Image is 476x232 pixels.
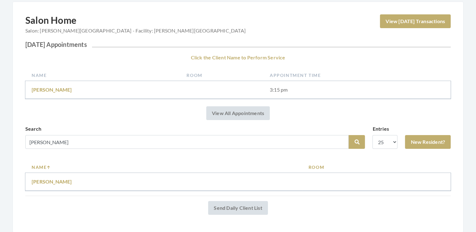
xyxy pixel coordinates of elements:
h2: [DATE] Appointments [25,41,451,48]
a: Name [32,164,296,170]
a: New Resident? [405,135,451,149]
input: Search by name or room number [25,135,349,149]
th: Appointment Time [264,69,451,81]
a: Room [309,164,444,170]
a: [PERSON_NAME] [32,179,72,184]
td: 3:15 pm [264,81,451,99]
a: Send Daily Client List [208,201,268,215]
th: Name [25,69,180,81]
p: Click the Client Name to Perform Service [25,53,451,62]
label: Entries [372,125,389,133]
label: Search [25,125,41,133]
a: [PERSON_NAME] [32,87,72,93]
span: Salon: [PERSON_NAME][GEOGRAPHIC_DATA] - Facility: [PERSON_NAME][GEOGRAPHIC_DATA] [25,27,246,34]
th: Room [180,69,264,81]
a: View All Appointments [206,106,270,120]
h2: Salon Home [25,14,246,38]
a: View [DATE] Transactions [380,14,451,28]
